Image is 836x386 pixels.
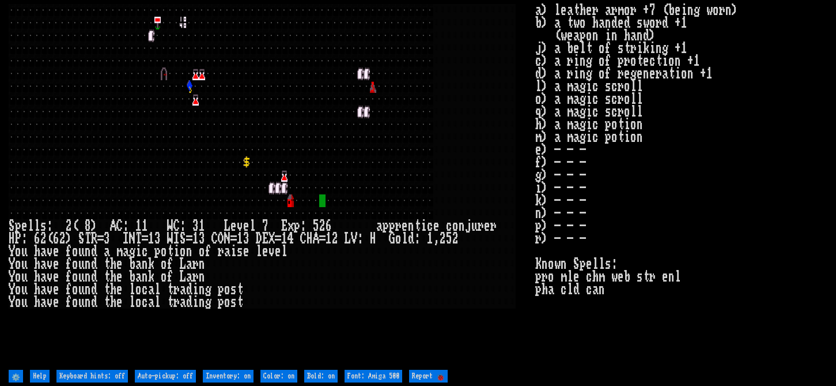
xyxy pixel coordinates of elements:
div: u [78,245,85,258]
input: Auto-pickup: off [135,370,196,383]
div: 2 [332,233,338,245]
div: s [40,220,47,233]
div: x [288,220,294,233]
div: h [110,271,116,283]
div: k [148,271,154,283]
div: l [154,283,161,296]
div: f [66,245,72,258]
div: c [142,283,148,296]
div: o [135,283,142,296]
div: n [85,258,91,271]
div: : [414,233,421,245]
div: t [167,283,173,296]
div: 3 [243,233,249,245]
div: T [85,233,91,245]
div: t [237,283,243,296]
div: 1 [281,233,288,245]
div: b [129,271,135,283]
div: a [224,245,230,258]
div: u [78,271,85,283]
div: 1 [427,233,433,245]
div: o [135,296,142,309]
div: S [78,233,85,245]
div: i [192,283,199,296]
div: : [21,233,28,245]
div: p [15,220,21,233]
div: v [268,245,275,258]
div: R [91,233,97,245]
input: Inventory: on [203,370,254,383]
div: : [300,220,307,233]
div: f [66,271,72,283]
div: v [237,220,243,233]
div: n [199,296,205,309]
div: Y [9,258,15,271]
div: p [154,245,161,258]
div: f [205,245,211,258]
div: = [319,233,326,245]
div: l [129,283,135,296]
div: n [199,271,205,283]
div: v [47,245,53,258]
div: o [224,283,230,296]
div: n [85,283,91,296]
div: s [230,296,237,309]
div: W [167,220,173,233]
div: G [389,233,395,245]
div: L [180,258,186,271]
div: H [307,233,313,245]
div: e [53,258,59,271]
div: o [72,296,78,309]
div: o [161,258,167,271]
div: a [40,296,47,309]
div: e [53,271,59,283]
div: t [104,283,110,296]
div: o [161,245,167,258]
div: d [91,283,97,296]
div: p [218,283,224,296]
div: Y [9,296,15,309]
div: s [237,245,243,258]
div: t [104,296,110,309]
div: d [408,233,414,245]
div: ( [72,220,78,233]
input: ⚙️ [9,370,23,383]
div: o [452,220,459,233]
div: W [167,233,173,245]
div: e [243,245,249,258]
div: u [21,296,28,309]
div: Y [9,283,15,296]
stats: a) leather armor +7 (being worn) b) a two handed sword +1 (weapon in hand) j) a belt of striking ... [535,4,828,367]
div: e [53,245,59,258]
div: h [110,258,116,271]
div: e [53,296,59,309]
div: 2 [40,233,47,245]
div: o [15,271,21,283]
div: e [402,220,408,233]
div: l [249,220,256,233]
div: H [370,233,376,245]
div: u [21,258,28,271]
div: a [40,245,47,258]
div: n [408,220,414,233]
input: Report 🐞 [409,370,448,383]
div: o [199,245,205,258]
div: e [21,220,28,233]
div: c [142,296,148,309]
div: , [433,233,440,245]
div: h [110,296,116,309]
div: 3 [199,233,205,245]
div: N [224,233,230,245]
div: h [110,283,116,296]
div: = [186,233,192,245]
div: v [47,296,53,309]
div: a [135,258,142,271]
div: l [281,245,288,258]
div: : [123,220,129,233]
div: P [15,233,21,245]
div: n [199,258,205,271]
div: 5 [446,233,452,245]
div: r [173,283,180,296]
input: Keyboard hints: off [56,370,128,383]
div: d [186,283,192,296]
